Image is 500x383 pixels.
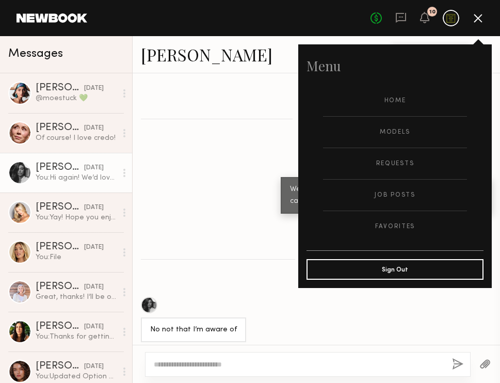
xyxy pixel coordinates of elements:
[323,180,467,211] a: Job Posts
[141,43,272,66] a: [PERSON_NAME]
[36,282,84,292] div: [PERSON_NAME]
[36,252,117,262] div: You: File
[84,322,104,332] div: [DATE]
[84,362,104,372] div: [DATE]
[84,282,104,292] div: [DATE]
[36,202,84,213] div: [PERSON_NAME]
[36,213,117,222] div: You: Yay! Hope you enjoy the balms & excited to see what you create!
[36,242,84,252] div: [PERSON_NAME]
[429,9,436,15] div: 10
[323,211,467,242] a: Favorites
[323,148,467,179] a: Requests
[307,259,483,280] button: Sign Out
[150,324,237,336] div: No not that I’m aware of
[36,292,117,302] div: Great, thanks! I’ll be out of cell service here and there but will check messages whenever I have...
[36,163,84,173] div: [PERSON_NAME]
[36,372,117,381] div: You: Updated Option Request
[84,163,104,173] div: [DATE]
[323,85,467,116] a: Home
[36,322,84,332] div: [PERSON_NAME]
[84,243,104,252] div: [DATE]
[36,133,117,143] div: Of course! I love credo!
[84,123,104,133] div: [DATE]
[84,84,104,93] div: [DATE]
[36,83,84,93] div: [PERSON_NAME]
[36,93,117,103] div: @moestuck 💚
[8,48,63,60] span: Messages
[84,203,104,213] div: [DATE]
[36,332,117,342] div: You: Thanks for getting back to us! We'll keep you in mind for the next one! xx
[36,173,117,183] div: You: Hi again! We’d love to explore a partnership with your platform through whitelisting. If you...
[36,123,84,133] div: [PERSON_NAME]
[323,117,467,148] a: Models
[36,361,84,372] div: [PERSON_NAME]
[290,184,482,208] div: We may send another package through a different carrier. Do you have any issues with fedex or ups?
